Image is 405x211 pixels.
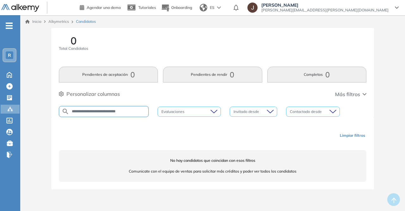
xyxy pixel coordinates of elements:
[66,90,120,98] span: Personalizar columnas
[261,3,389,8] span: [PERSON_NAME]
[261,8,389,13] span: [PERSON_NAME][EMAIL_ADDRESS][PERSON_NAME][DOMAIN_NAME]
[163,67,262,82] button: Pendientes de rendir0
[217,6,221,9] img: arrow
[138,5,156,10] span: Tutoriales
[210,5,215,10] span: ES
[48,19,69,24] span: Alkymetrics
[87,5,121,10] span: Agendar una demo
[59,90,120,98] button: Personalizar columnas
[335,90,360,98] span: Más filtros
[8,53,11,58] span: R
[161,1,192,15] button: Onboarding
[171,5,192,10] span: Onboarding
[59,46,88,51] span: Total Candidatos
[335,90,366,98] button: Más filtros
[71,36,77,46] span: 0
[25,19,41,24] a: Inicio
[59,67,158,82] button: Pendientes de aceptación0
[76,19,96,24] span: Candidatos
[1,4,39,12] img: Logo
[267,67,366,82] button: Completos0
[6,25,13,26] i: -
[59,168,366,174] span: Comunicate con el equipo de ventas para solicitar más créditos y poder ver todos los candidatos
[80,3,121,11] a: Agendar una demo
[59,158,366,163] span: No hay candidatos que coincidan con esos filtros
[200,4,207,11] img: world
[62,108,69,115] img: SEARCH_ALT
[337,130,368,141] button: Limpiar filtros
